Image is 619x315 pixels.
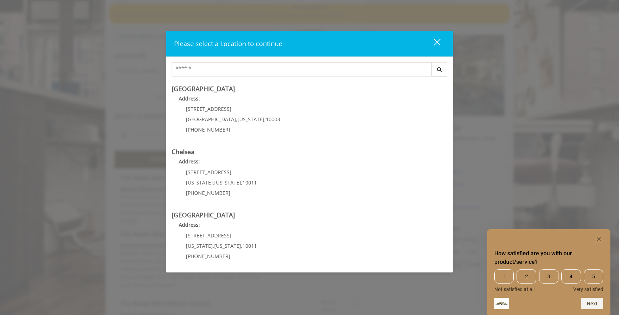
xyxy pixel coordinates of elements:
[179,95,200,102] b: Address:
[494,269,603,292] div: How satisfied are you with our product/service? Select an option from 1 to 5, with 1 being Not sa...
[241,242,243,249] span: ,
[172,62,447,80] div: Center Select
[186,105,231,112] span: [STREET_ADDRESS]
[595,235,603,243] button: Hide survey
[426,38,440,49] div: close dialog
[172,62,432,77] input: Search Center
[214,179,241,186] span: [US_STATE]
[237,116,264,123] span: [US_STATE]
[264,116,266,123] span: ,
[517,269,536,284] span: 2
[266,116,280,123] span: 10003
[236,116,237,123] span: ,
[213,179,214,186] span: ,
[241,179,243,186] span: ,
[213,242,214,249] span: ,
[494,269,514,284] span: 1
[243,179,257,186] span: 10011
[172,211,235,219] b: [GEOGRAPHIC_DATA]
[573,286,603,292] span: Very satisfied
[174,39,282,48] span: Please select a Location to continue
[179,221,200,228] b: Address:
[186,126,230,133] span: [PHONE_NUMBER]
[179,158,200,165] b: Address:
[435,67,443,72] i: Search button
[539,269,558,284] span: 3
[172,84,235,93] b: [GEOGRAPHIC_DATA]
[214,242,241,249] span: [US_STATE]
[186,116,236,123] span: [GEOGRAPHIC_DATA]
[494,286,534,292] span: Not satisfied at all
[172,147,195,156] b: Chelsea
[581,298,603,309] button: Next question
[186,190,230,196] span: [PHONE_NUMBER]
[494,235,603,309] div: How satisfied are you with our product/service? Select an option from 1 to 5, with 1 being Not sa...
[421,36,445,51] button: close dialog
[494,249,603,266] h2: How satisfied are you with our product/service? Select an option from 1 to 5, with 1 being Not sa...
[186,253,230,260] span: [PHONE_NUMBER]
[186,232,231,239] span: [STREET_ADDRESS]
[561,269,581,284] span: 4
[243,242,257,249] span: 10011
[186,169,231,176] span: [STREET_ADDRESS]
[584,269,603,284] span: 5
[186,179,213,186] span: [US_STATE]
[186,242,213,249] span: [US_STATE]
